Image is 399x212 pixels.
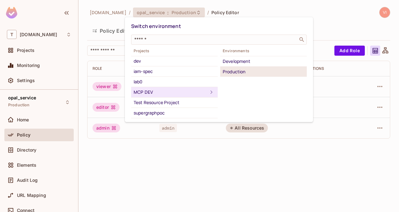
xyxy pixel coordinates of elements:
[134,78,215,86] div: lab0
[134,88,208,96] div: MCP DEV
[134,99,215,106] div: Test Resource Project
[223,58,304,65] div: Development
[131,48,218,53] span: Projects
[134,57,215,65] div: dev
[134,68,215,75] div: iam-spec
[223,68,304,75] div: Production
[131,23,181,30] span: Switch environment
[220,48,307,53] span: Environments
[134,109,215,117] div: supergraphpoc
